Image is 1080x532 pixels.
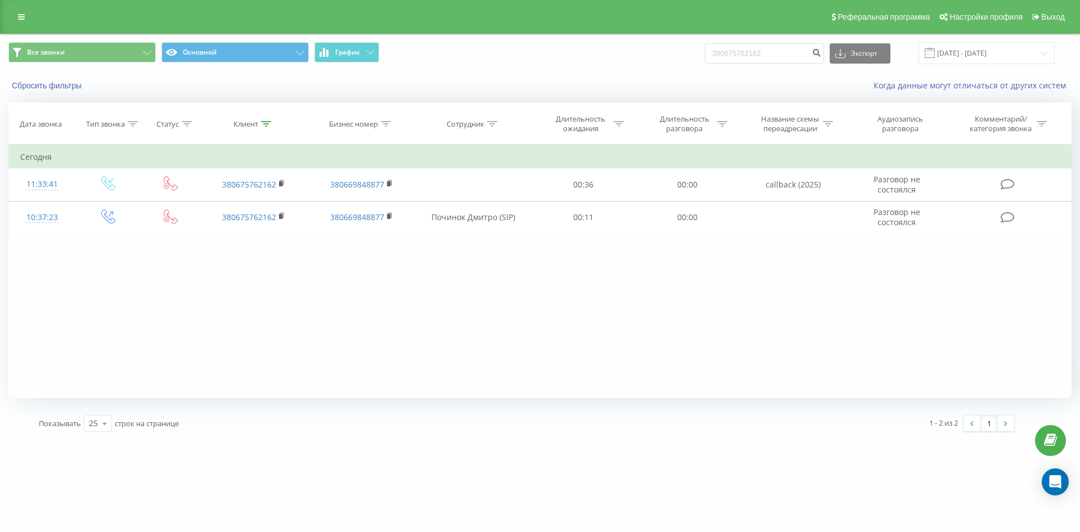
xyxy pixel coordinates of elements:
[830,43,890,64] button: Экспорт
[838,12,930,21] span: Реферальная программа
[20,119,62,129] div: Дата звонка
[86,119,125,129] div: Тип звонка
[222,179,276,190] a: 380675762162
[39,418,81,428] span: Показывать
[968,114,1034,133] div: Комментарий/категория звонка
[874,207,920,227] span: Разговор не состоялся
[115,418,179,428] span: строк на странице
[1041,12,1065,21] span: Выход
[739,168,847,201] td: callback (2025)
[635,168,739,201] td: 00:00
[8,81,87,91] button: Сбросить фильтры
[1042,468,1069,495] div: Open Intercom Messenger
[415,201,532,234] td: Починок Дмитро (SIP)
[156,119,179,129] div: Статус
[949,12,1023,21] span: Настройки профиля
[635,201,739,234] td: 00:00
[233,119,258,129] div: Клиент
[27,48,65,57] span: Все звонки
[330,179,384,190] a: 380669848877
[980,415,997,431] a: 1
[9,146,1072,168] td: Сегодня
[20,207,64,229] div: 10:37:23
[447,119,484,129] div: Сотрудник
[329,119,378,129] div: Бизнес номер
[760,114,820,133] div: Название схемы переадресации
[161,42,309,62] button: Основной
[705,43,824,64] input: Поиск по номеру
[929,417,958,428] div: 1 - 2 из 2
[8,42,156,62] button: Все звонки
[864,114,937,133] div: Аудиозапись разговора
[330,212,384,222] a: 380669848877
[532,201,635,234] td: 00:11
[874,80,1072,91] a: Когда данные могут отличаться от других систем
[314,42,379,62] button: График
[532,168,635,201] td: 00:36
[551,114,611,133] div: Длительность ожидания
[335,48,360,56] span: График
[89,418,98,429] div: 25
[654,114,714,133] div: Длительность разговора
[874,174,920,195] span: Разговор не состоялся
[222,212,276,222] a: 380675762162
[20,173,64,195] div: 11:33:41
